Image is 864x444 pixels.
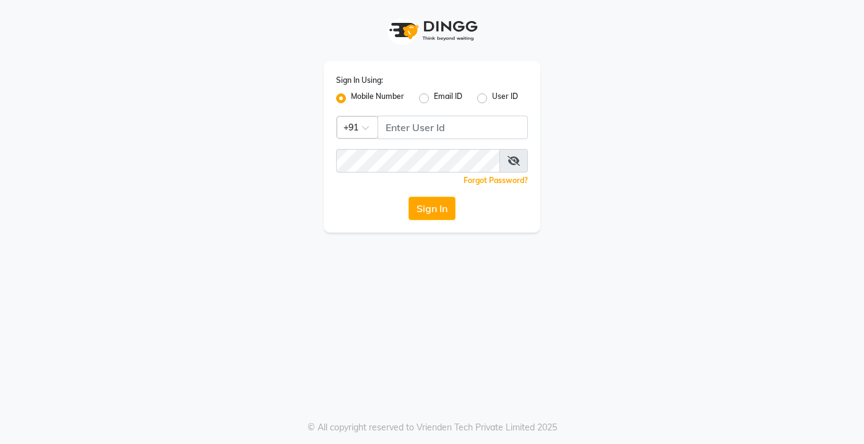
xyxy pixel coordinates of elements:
[434,91,462,106] label: Email ID
[464,176,528,185] a: Forgot Password?
[382,12,482,49] img: logo1.svg
[492,91,518,106] label: User ID
[408,197,456,220] button: Sign In
[378,116,528,139] input: Username
[351,91,404,106] label: Mobile Number
[336,149,500,173] input: Username
[336,75,383,86] label: Sign In Using:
